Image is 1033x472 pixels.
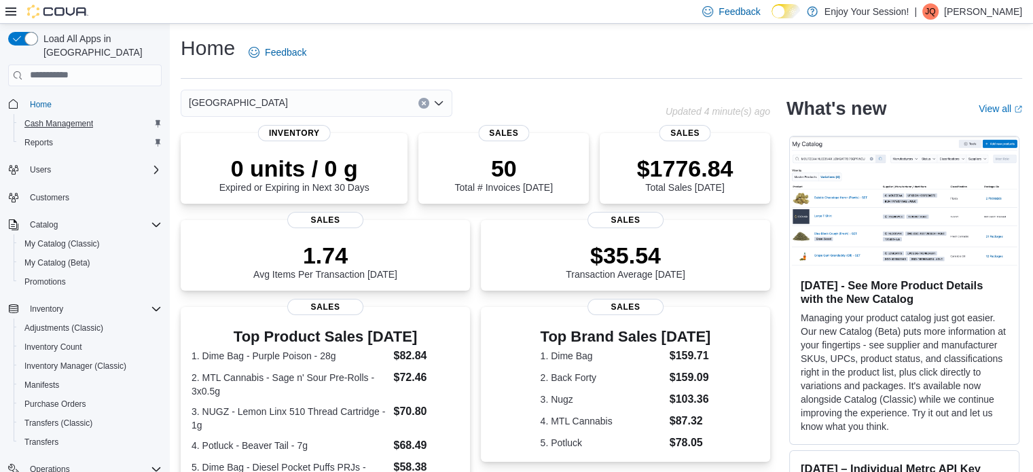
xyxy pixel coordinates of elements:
button: My Catalog (Beta) [14,253,167,272]
span: Inventory Manager (Classic) [19,358,162,374]
span: Customers [30,192,69,203]
button: Adjustments (Classic) [14,319,167,338]
button: My Catalog (Classic) [14,234,167,253]
span: My Catalog (Classic) [24,238,100,249]
button: Inventory Manager (Classic) [14,357,167,376]
div: Transaction Average [DATE] [566,242,685,280]
input: Dark Mode [772,4,800,18]
span: Sales [587,299,664,315]
span: Inventory [258,125,331,141]
span: Feedback [719,5,760,18]
p: 50 [454,155,552,182]
span: Users [24,162,162,178]
button: Users [24,162,56,178]
div: Jessica Quenneville [922,3,939,20]
button: Promotions [14,272,167,291]
div: Total Sales [DATE] [637,155,733,193]
a: Customers [24,189,75,206]
span: Transfers [19,434,162,450]
dd: $103.36 [670,391,711,407]
dd: $72.46 [393,369,458,386]
span: Adjustments (Classic) [19,320,162,336]
span: Users [30,164,51,175]
h2: What's new [786,98,886,120]
span: Adjustments (Classic) [24,323,103,333]
a: Promotions [19,274,71,290]
h3: [DATE] - See More Product Details with the New Catalog [801,278,1008,306]
button: Customers [3,187,167,207]
span: Catalog [30,219,58,230]
button: Transfers (Classic) [14,414,167,433]
span: [GEOGRAPHIC_DATA] [189,94,288,111]
svg: External link [1014,105,1022,113]
span: My Catalog (Beta) [24,257,90,268]
button: Purchase Orders [14,395,167,414]
h3: Top Product Sales [DATE] [192,329,459,345]
span: Manifests [19,377,162,393]
dd: $68.49 [393,437,458,454]
div: Avg Items Per Transaction [DATE] [253,242,397,280]
a: Inventory Manager (Classic) [19,358,132,374]
button: Inventory Count [14,338,167,357]
a: Inventory Count [19,339,88,355]
span: Manifests [24,380,59,391]
span: Inventory [30,304,63,314]
dt: 5. Potluck [541,436,664,450]
span: Inventory Count [19,339,162,355]
span: Load All Apps in [GEOGRAPHIC_DATA] [38,32,162,59]
a: Transfers [19,434,64,450]
a: Adjustments (Classic) [19,320,109,336]
span: My Catalog (Classic) [19,236,162,252]
dd: $78.05 [670,435,711,451]
span: Sales [587,212,664,228]
a: My Catalog (Classic) [19,236,105,252]
h3: Top Brand Sales [DATE] [541,329,711,345]
span: Inventory [24,301,162,317]
dd: $159.09 [670,369,711,386]
dd: $82.84 [393,348,458,364]
a: My Catalog (Beta) [19,255,96,271]
a: Feedback [243,39,312,66]
a: Transfers (Classic) [19,415,98,431]
span: Transfers (Classic) [24,418,92,429]
span: Sales [659,125,710,141]
p: [PERSON_NAME] [944,3,1022,20]
span: Reports [24,137,53,148]
span: Home [24,96,162,113]
span: Purchase Orders [24,399,86,410]
span: Transfers [24,437,58,448]
button: Transfers [14,433,167,452]
p: Managing your product catalog just got easier. Our new Catalog (Beta) puts more information at yo... [801,311,1008,433]
dt: 3. NUGZ - Lemon Linx 510 Thread Cartridge - 1g [192,405,388,432]
img: Cova [27,5,88,18]
span: Inventory Count [24,342,82,352]
span: Catalog [24,217,162,233]
p: 1.74 [253,242,397,269]
span: Reports [19,134,162,151]
button: Inventory [3,299,167,319]
dt: 1. Dime Bag - Purple Poison - 28g [192,349,388,363]
button: Cash Management [14,114,167,133]
span: Purchase Orders [19,396,162,412]
button: Catalog [3,215,167,234]
p: Enjoy Your Session! [824,3,909,20]
a: Home [24,96,57,113]
span: Sales [287,299,363,315]
button: Home [3,94,167,114]
a: Manifests [19,377,65,393]
div: Expired or Expiring in Next 30 Days [219,155,369,193]
dd: $87.32 [670,413,711,429]
span: Cash Management [19,115,162,132]
button: Inventory [24,301,69,317]
button: Users [3,160,167,179]
a: Cash Management [19,115,98,132]
a: Purchase Orders [19,396,92,412]
dd: $70.80 [393,403,458,420]
span: Inventory Manager (Classic) [24,361,126,371]
p: $35.54 [566,242,685,269]
dd: $159.71 [670,348,711,364]
dt: 4. MTL Cannabis [541,414,664,428]
dt: 2. Back Forty [541,371,664,384]
span: Promotions [19,274,162,290]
